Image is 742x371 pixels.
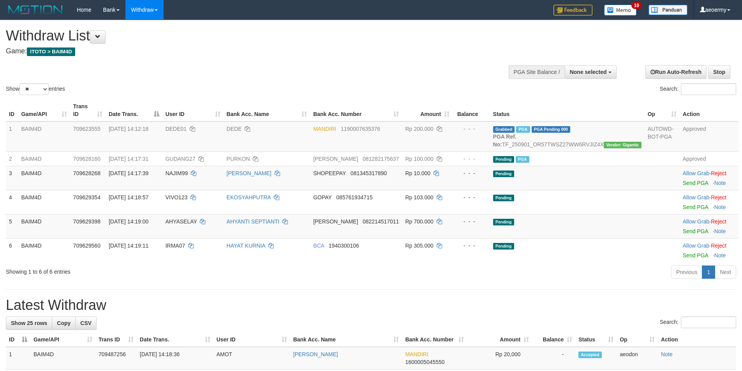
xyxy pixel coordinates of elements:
span: Pending [493,171,514,177]
label: Show entries [6,83,65,95]
a: Note [714,204,726,210]
th: Op: activate to sort column ascending [617,332,658,347]
span: Rp 305.000 [405,243,433,249]
a: Show 25 rows [6,316,52,330]
td: Approved [680,121,738,152]
span: CSV [80,320,92,326]
th: ID: activate to sort column descending [6,332,30,347]
a: Previous [671,266,702,279]
span: 709629560 [73,243,100,249]
span: Pending [493,243,514,250]
th: Bank Acc. Name: activate to sort column ascending [290,332,402,347]
span: PGA Pending [532,126,571,133]
a: Note [661,351,673,357]
span: Accepted [578,352,602,358]
span: 709629398 [73,218,100,225]
td: AMOT [213,347,290,369]
td: Rp 20,000 [467,347,532,369]
span: [DATE] 14:19:11 [109,243,148,249]
a: [PERSON_NAME] [227,170,271,176]
img: Feedback.jpg [553,5,592,16]
td: Approved [680,151,738,166]
a: CSV [75,316,97,330]
span: BCA [313,243,324,249]
div: - - - [456,125,487,133]
span: Pending [493,195,514,201]
span: 709623555 [73,126,100,132]
td: BAIM4D [18,166,70,190]
td: BAIM4D [18,238,70,262]
h4: Game: [6,47,487,55]
th: Bank Acc. Name: activate to sort column ascending [224,99,310,121]
th: Balance [453,99,490,121]
span: [DATE] 14:17:31 [109,156,148,162]
th: Op: activate to sort column ascending [645,99,680,121]
button: None selected [565,65,617,79]
a: Send PGA [683,204,708,210]
span: Copy 1190007635376 to clipboard [341,126,380,132]
a: Allow Grab [683,218,709,225]
span: · [683,243,711,249]
a: Reject [711,170,726,176]
th: Game/API: activate to sort column ascending [18,99,70,121]
a: Reject [711,194,726,200]
td: 6 [6,238,18,262]
th: Status [490,99,645,121]
td: - [532,347,575,369]
a: EKOSYAHPUTRA [227,194,271,200]
span: [PERSON_NAME] [313,156,358,162]
a: HAYAT KURNIA [227,243,265,249]
span: Copy 1600005045550 to clipboard [405,359,444,365]
td: AUTOWD-BOT-PGA [645,121,680,152]
span: · [683,170,711,176]
select: Showentries [19,83,49,95]
a: AHYANTI SEPTIANTI [227,218,280,225]
td: BAIM4D [30,347,95,369]
td: BAIM4D [18,190,70,214]
a: Send PGA [683,180,708,186]
span: MANDIRI [313,126,336,132]
a: Send PGA [683,252,708,258]
a: [PERSON_NAME] [293,351,338,357]
span: MANDIRI [405,351,428,357]
input: Search: [681,316,736,328]
span: Rp 100.000 [405,156,433,162]
td: BAIM4D [18,151,70,166]
div: - - - [456,193,487,201]
span: 10 [631,2,642,9]
th: Bank Acc. Number: activate to sort column ascending [402,332,467,347]
span: GOPAY [313,194,331,200]
span: 709628160 [73,156,100,162]
a: Note [714,252,726,258]
div: - - - [456,169,487,177]
a: DEDE [227,126,242,132]
span: Copy 1940300106 to clipboard [329,243,359,249]
span: SHOPEEPAY [313,170,346,176]
span: NAJIM99 [166,170,188,176]
span: Copy 081345317890 to clipboard [351,170,387,176]
img: Button%20Memo.svg [604,5,637,16]
a: Reject [711,243,726,249]
h1: Withdraw List [6,28,487,44]
span: Vendor URL: https://order5.1velocity.biz [604,142,642,148]
a: Reject [711,218,726,225]
span: [DATE] 14:17:39 [109,170,148,176]
span: Rp 200.000 [405,126,433,132]
span: Copy 082214517011 to clipboard [363,218,399,225]
a: Send PGA [683,228,708,234]
td: · [680,238,738,262]
td: · [680,190,738,214]
th: Amount: activate to sort column ascending [467,332,532,347]
span: [DATE] 14:18:57 [109,194,148,200]
div: PGA Site Balance / [509,65,565,79]
span: VIVO123 [166,194,188,200]
th: Game/API: activate to sort column ascending [30,332,95,347]
span: IRMA07 [166,243,185,249]
h1: Latest Withdraw [6,297,736,313]
th: Trans ID: activate to sort column ascending [70,99,106,121]
a: Allow Grab [683,194,709,200]
td: [DATE] 14:18:36 [137,347,213,369]
span: GUDANG27 [166,156,196,162]
td: BAIM4D [18,121,70,152]
span: None selected [570,69,607,75]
